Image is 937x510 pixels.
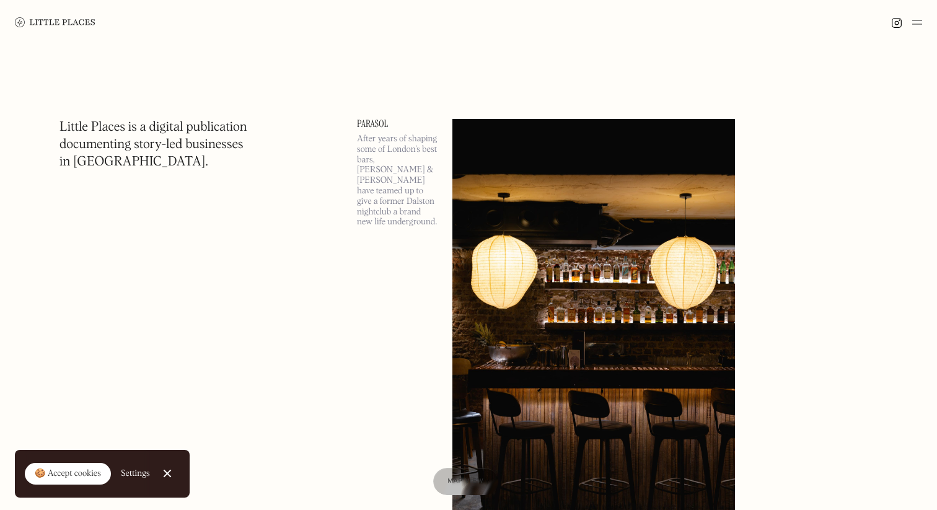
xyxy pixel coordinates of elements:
a: Parasol [357,119,438,129]
span: Map view [448,478,484,485]
a: 🍪 Accept cookies [25,463,111,485]
p: After years of shaping some of London’s best bars, [PERSON_NAME] & [PERSON_NAME] have teamed up t... [357,134,438,227]
a: Map view [433,468,499,495]
h1: Little Places is a digital publication documenting story-led businesses in [GEOGRAPHIC_DATA]. [59,119,247,171]
a: Close Cookie Popup [155,461,180,486]
a: Settings [121,460,150,488]
div: 🍪 Accept cookies [35,468,101,480]
div: Settings [121,469,150,478]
